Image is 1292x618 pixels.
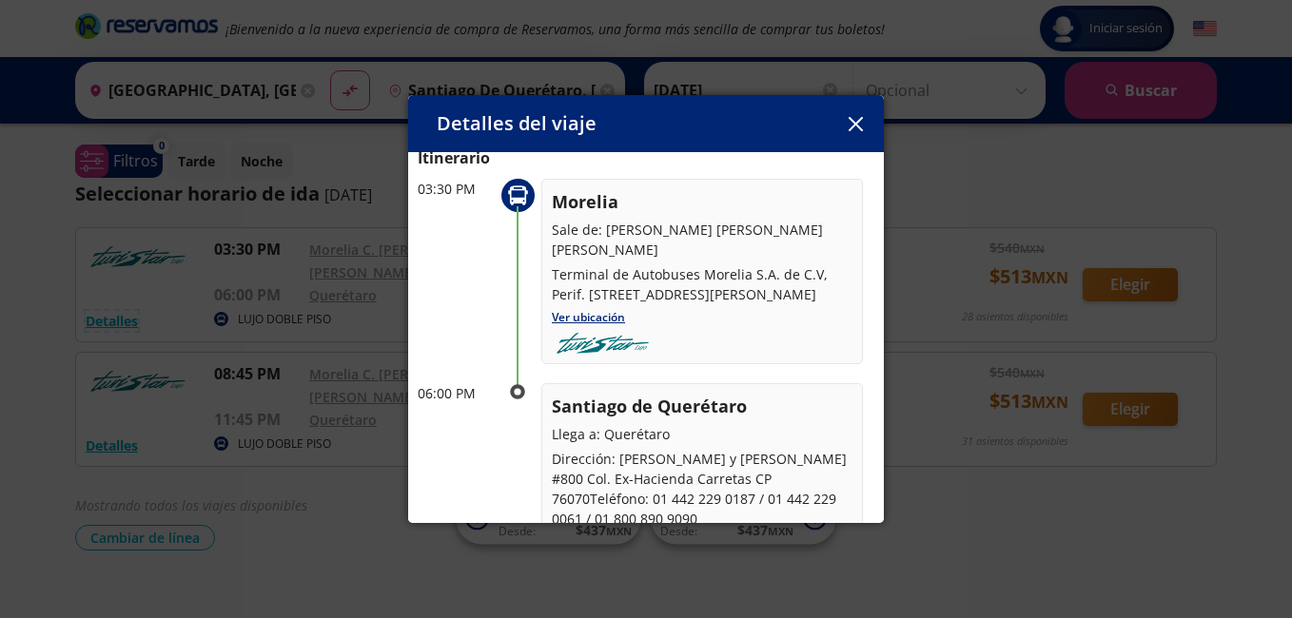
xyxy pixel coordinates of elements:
[437,109,597,138] p: Detalles del viaje
[552,394,852,419] p: Santiago de Querétaro
[552,309,625,325] a: Ver ubicación
[418,383,494,403] p: 06:00 PM
[552,333,654,354] img: turistar-lujo.png
[418,146,874,169] p: Itinerario
[418,179,494,199] p: 03:30 PM
[552,220,852,260] p: Sale de: [PERSON_NAME] [PERSON_NAME] [PERSON_NAME]
[552,189,852,215] p: Morelia
[552,424,852,444] p: Llega a: Querétaro
[552,449,852,529] p: Dirección: [PERSON_NAME] y [PERSON_NAME] #800 Col. Ex-Hacienda Carretas CP 76070Teléfono: 01 442 ...
[552,264,852,304] p: Terminal de Autobuses Morelia S.A. de C.V, Perif. [STREET_ADDRESS][PERSON_NAME]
